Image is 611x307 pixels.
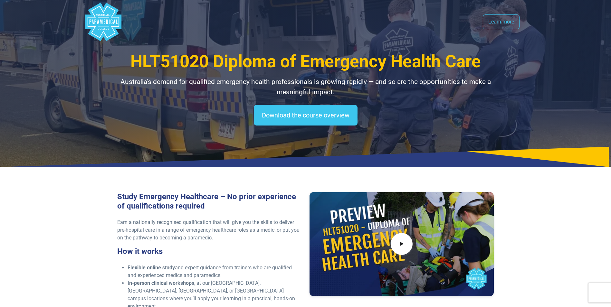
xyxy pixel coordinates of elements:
strong: In-person clinical workshops [128,280,194,286]
a: Download the course overview [254,105,358,126]
strong: Flexible online study [128,265,175,271]
a: Learn more [483,14,520,29]
p: Earn a nationally recognised qualification that will give you the skills to deliver pre-hospital ... [117,219,302,242]
li: and expert guidance from trainers who are qualified and experienced medics and paramedics. [128,264,302,279]
h3: How it works [117,247,302,256]
div: Australian Paramedical College [84,3,123,41]
h3: Study Emergency Healthcare – No prior experience of qualifications required [117,192,302,211]
span: HLT51020 Diploma of Emergency Health Care [130,51,481,71]
p: Australia’s demand for qualified emergency health professionals is growing rapidly — and so are t... [117,77,494,97]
